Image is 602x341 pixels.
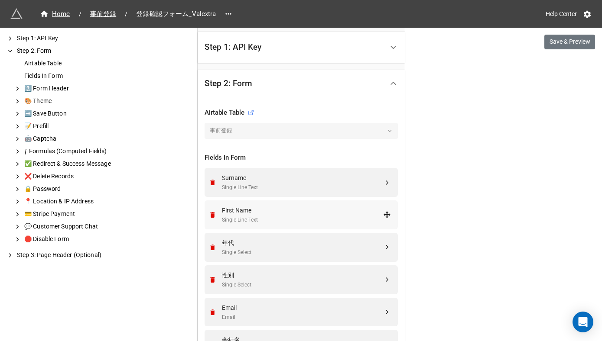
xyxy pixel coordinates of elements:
div: ✅ Redirect & Success Message [23,159,139,168]
div: 📍 Location & IP Address [23,197,139,206]
div: Step 2: Form [15,46,139,55]
div: Fields In Form [23,71,139,80]
div: 💳 Stripe Payment [23,209,139,219]
a: Remove [209,309,219,316]
a: Remove [209,276,219,283]
div: 🛑 Disable Form [23,235,139,244]
div: Open Intercom Messenger [573,312,593,332]
a: 事前登録 [85,9,122,19]
div: Step 2: Form [205,79,252,88]
div: Email [222,313,383,322]
li: / [79,10,81,19]
div: Fields In Form [205,153,398,163]
div: 性別 [222,270,383,280]
span: 登録確認フォーム_Valextra [131,9,221,19]
div: Airtable Table [23,59,139,68]
li: / [125,10,127,19]
div: 🎨 Theme [23,97,139,106]
a: Help Center [540,6,583,22]
div: Step 1: API Key [198,32,405,63]
div: 🤖 Captcha [23,134,139,143]
a: Home [35,9,75,19]
div: 🔒 Password [23,184,139,193]
div: Email [222,303,383,312]
div: 💬 Customer Support Chat [23,222,139,231]
div: ƒ Formulas (Computed Fields) [23,147,139,156]
div: 🔝 Form Header [23,84,139,93]
div: ➡️ Save Button [23,109,139,118]
div: Surname [222,173,383,183]
div: Home [40,9,70,19]
div: Single Select [222,248,383,257]
a: Remove [209,211,219,219]
div: Step 2: Form [198,70,405,97]
button: Save & Preview [544,35,595,49]
div: 📝 Prefill [23,122,139,131]
a: Remove [209,179,219,186]
div: Step 1: API Key [205,43,261,51]
div: Step 3: Page Header (Optional) [15,251,139,260]
div: Single Select [222,281,383,289]
div: Airtable Table [205,108,254,118]
div: Single Line Text [222,216,383,224]
div: First Name [222,206,383,215]
nav: breadcrumb [35,9,221,19]
div: Single Line Text [222,183,383,192]
div: Step 1: API Key [15,34,139,43]
div: 年代 [222,238,383,248]
div: ❌ Delete Records [23,172,139,181]
a: Remove [209,244,219,251]
img: miniextensions-icon.73ae0678.png [10,8,23,20]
